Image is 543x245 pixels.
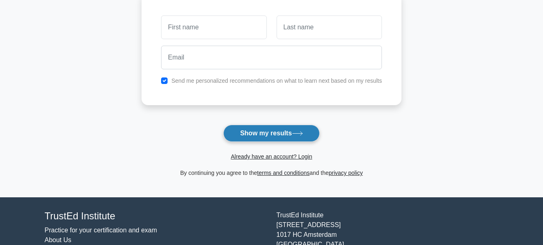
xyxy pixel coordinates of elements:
[329,170,363,176] a: privacy policy
[223,125,319,142] button: Show my results
[45,236,72,243] a: About Us
[161,15,266,39] input: First name
[257,170,310,176] a: terms and conditions
[45,227,157,234] a: Practice for your certification and exam
[171,77,382,84] label: Send me personalized recommendations on what to learn next based on my results
[45,210,267,222] h4: TrustEd Institute
[137,168,406,178] div: By continuing you agree to the and the
[231,153,312,160] a: Already have an account? Login
[277,15,382,39] input: Last name
[161,46,382,69] input: Email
